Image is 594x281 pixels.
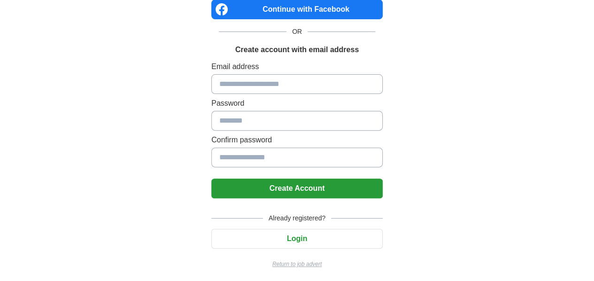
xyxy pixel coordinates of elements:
button: Create Account [211,179,383,198]
span: Already registered? [263,213,331,223]
span: OR [286,27,308,37]
button: Login [211,229,383,249]
label: Email address [211,61,383,72]
a: Return to job advert [211,260,383,268]
label: Password [211,98,383,109]
a: Login [211,234,383,242]
h1: Create account with email address [235,44,359,55]
label: Confirm password [211,134,383,146]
